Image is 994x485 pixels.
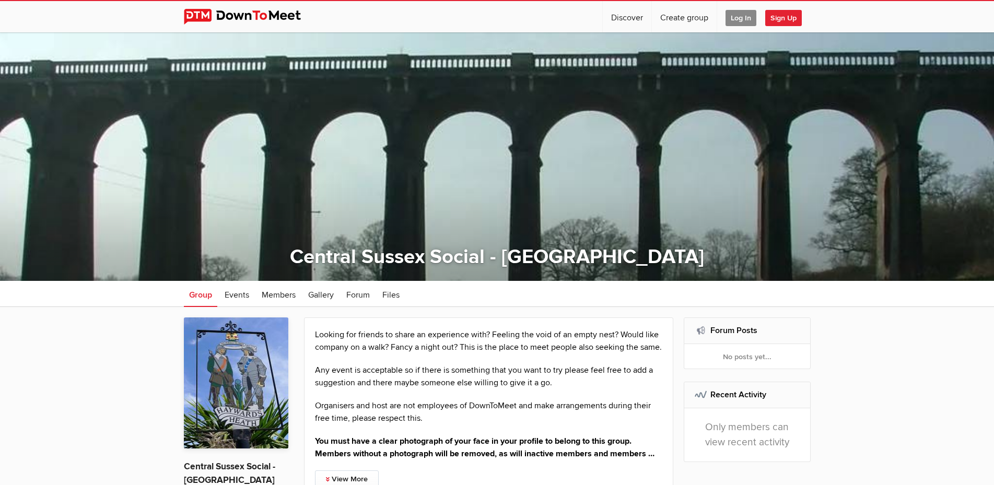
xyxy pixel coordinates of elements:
[303,281,339,307] a: Gallery
[184,9,317,25] img: DownToMeet
[684,344,810,369] div: No posts yet...
[652,1,717,32] a: Create group
[184,281,217,307] a: Group
[377,281,405,307] a: Files
[341,281,375,307] a: Forum
[315,436,654,459] strong: You must have a clear photograph of your face in your profile to belong to this group. Members wi...
[346,290,370,300] span: Forum
[225,290,249,300] span: Events
[765,1,810,32] a: Sign Up
[219,281,254,307] a: Events
[315,399,663,424] p: Organisers and host are not employees of DownToMeet and make arrangements during their free time,...
[315,364,663,389] p: Any event is acceptable so if there is something that you want to try please feel free to add a s...
[710,325,757,336] a: Forum Posts
[382,290,400,300] span: Files
[765,10,802,26] span: Sign Up
[603,1,651,32] a: Discover
[726,10,756,26] span: Log In
[684,408,810,462] div: Only members can view recent activity
[308,290,334,300] span: Gallery
[695,382,800,407] h2: Recent Activity
[189,290,212,300] span: Group
[184,317,288,448] img: Central Sussex Social - Haywards Heath
[256,281,301,307] a: Members
[262,290,296,300] span: Members
[315,328,663,353] p: Looking for friends to share an experience with? Feeling the void of an empty nest? Would like co...
[717,1,765,32] a: Log In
